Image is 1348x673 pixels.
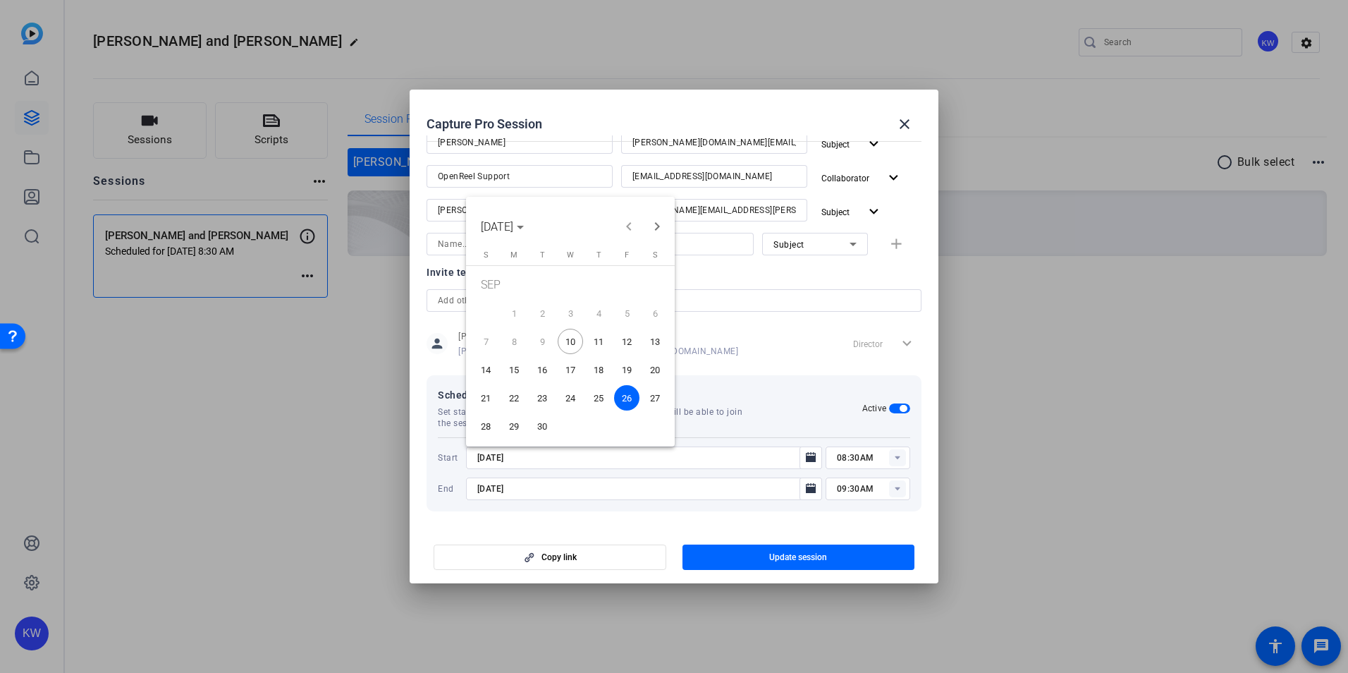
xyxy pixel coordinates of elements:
span: 23 [529,385,555,411]
button: September 11, 2025 [584,327,613,356]
button: September 8, 2025 [500,327,528,356]
span: 24 [558,385,583,411]
button: September 30, 2025 [528,412,556,440]
span: M [510,250,517,260]
button: September 9, 2025 [528,327,556,356]
button: September 13, 2025 [641,327,669,356]
button: September 1, 2025 [500,299,528,327]
span: W [567,250,574,260]
span: 19 [614,357,639,382]
button: September 10, 2025 [556,327,584,356]
span: 14 [473,357,498,382]
button: September 21, 2025 [472,384,500,412]
span: 21 [473,385,498,411]
span: 25 [586,385,611,411]
span: 28 [473,413,498,439]
span: 20 [642,357,668,382]
span: 22 [501,385,527,411]
button: September 29, 2025 [500,412,528,440]
span: 13 [642,329,668,354]
span: 4 [586,301,611,326]
span: 30 [529,413,555,439]
button: September 6, 2025 [641,299,669,327]
button: September 28, 2025 [472,412,500,440]
button: September 26, 2025 [613,384,641,412]
span: 9 [529,329,555,354]
button: September 18, 2025 [584,356,613,384]
span: T [596,250,601,260]
span: 10 [558,329,583,354]
span: 15 [501,357,527,382]
span: 7 [473,329,498,354]
button: September 4, 2025 [584,299,613,327]
span: 11 [586,329,611,354]
span: 16 [529,357,555,382]
button: September 16, 2025 [528,356,556,384]
span: 29 [501,413,527,439]
button: September 27, 2025 [641,384,669,412]
span: 27 [642,385,668,411]
span: 3 [558,301,583,326]
span: 18 [586,357,611,382]
span: F [625,250,629,260]
button: Next month [643,212,671,241]
button: September 17, 2025 [556,356,584,384]
button: September 3, 2025 [556,299,584,327]
td: SEP [472,271,669,299]
span: 5 [614,301,639,326]
span: 6 [642,301,668,326]
span: T [540,250,545,260]
button: September 25, 2025 [584,384,613,412]
button: September 14, 2025 [472,356,500,384]
span: 26 [614,385,639,411]
span: 1 [501,301,527,326]
span: S [653,250,658,260]
span: 12 [614,329,639,354]
button: September 19, 2025 [613,356,641,384]
button: September 22, 2025 [500,384,528,412]
button: September 15, 2025 [500,356,528,384]
span: S [484,250,489,260]
button: September 7, 2025 [472,327,500,356]
button: Choose month and year [475,214,529,239]
button: September 12, 2025 [613,327,641,356]
span: [DATE] [481,220,513,234]
button: September 23, 2025 [528,384,556,412]
button: September 24, 2025 [556,384,584,412]
span: 8 [501,329,527,354]
button: September 20, 2025 [641,356,669,384]
span: 2 [529,301,555,326]
span: 17 [558,357,583,382]
button: September 5, 2025 [613,299,641,327]
button: September 2, 2025 [528,299,556,327]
